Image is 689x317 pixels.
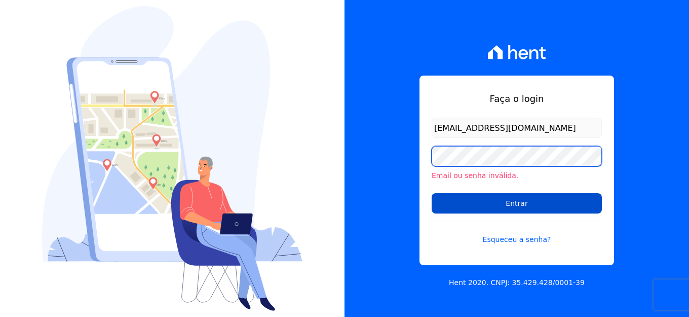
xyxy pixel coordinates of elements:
h1: Faça o login [432,92,602,105]
p: Hent 2020. CNPJ: 35.429.428/0001-39 [449,277,585,288]
a: Esqueceu a senha? [432,222,602,245]
input: Email [432,118,602,138]
li: Email ou senha inválida. [432,170,602,181]
img: Login [42,6,302,311]
input: Entrar [432,193,602,214]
